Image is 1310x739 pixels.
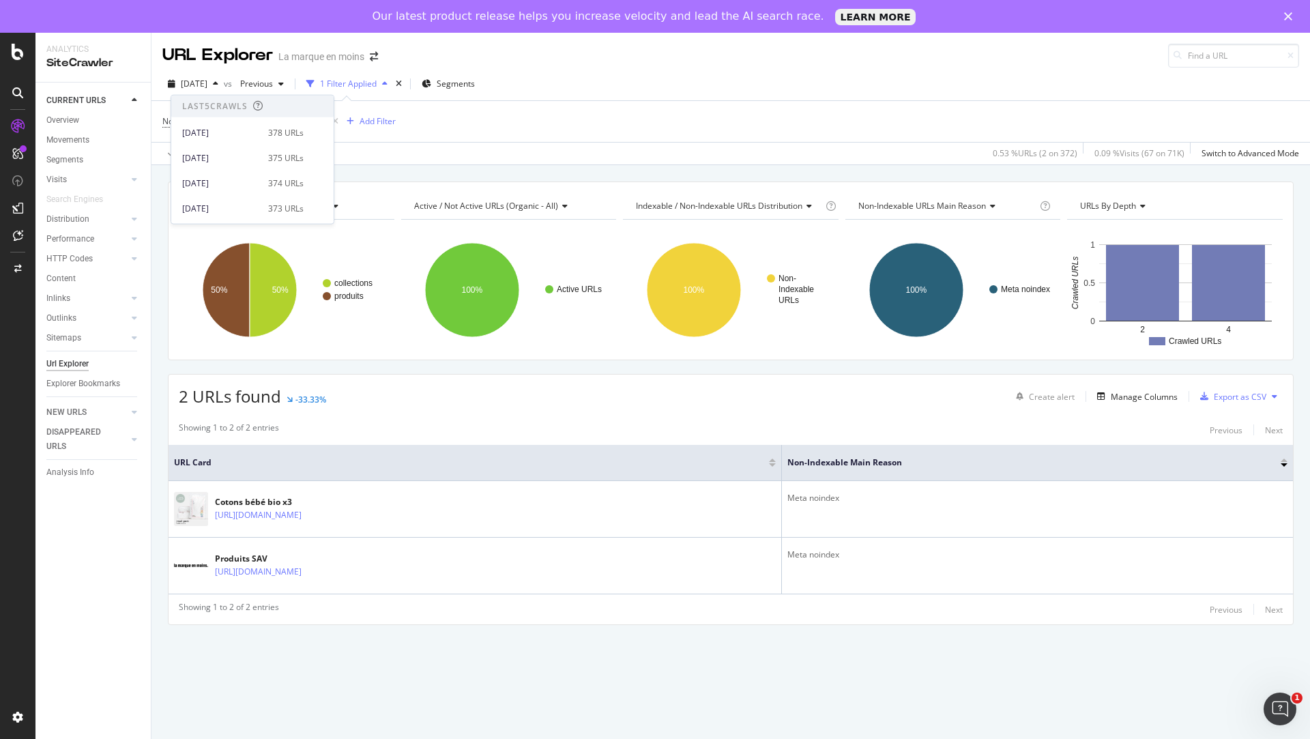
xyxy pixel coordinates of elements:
[1168,44,1299,68] input: Find a URL
[856,195,1038,217] h4: Non-Indexable URLs Main Reason
[633,195,823,217] h4: Indexable / Non-Indexable URLs Distribution
[1141,325,1146,334] text: 2
[393,77,405,91] div: times
[46,465,94,480] div: Analysis Info
[181,78,207,89] span: 2025 Jul. 31st
[174,457,766,469] span: URL Card
[1091,317,1096,326] text: 0
[46,311,76,325] div: Outlinks
[46,331,128,345] a: Sitemaps
[215,553,346,565] div: Produits SAV
[1284,12,1298,20] div: Fermer
[235,73,289,95] button: Previous
[778,285,814,294] text: Indexable
[179,385,281,407] span: 2 URLs found
[437,78,475,89] span: Segments
[1210,424,1242,436] div: Previous
[46,55,140,71] div: SiteCrawler
[905,285,927,295] text: 100%
[162,143,202,164] button: Apply
[174,557,208,575] img: main image
[416,73,480,95] button: Segments
[295,394,326,405] div: -33.33%
[46,405,128,420] a: NEW URLS
[1077,195,1270,217] h4: URLs by Depth
[46,252,128,266] a: HTTP Codes
[179,231,394,349] svg: A chart.
[778,295,799,305] text: URLs
[320,78,377,89] div: 1 Filter Applied
[278,50,364,63] div: La marque en moins
[46,153,141,167] a: Segments
[858,200,986,212] span: Non-Indexable URLs Main Reason
[1292,693,1302,704] span: 1
[557,285,602,294] text: Active URLs
[46,357,141,371] a: Url Explorer
[46,212,89,227] div: Distribution
[1202,147,1299,159] div: Switch to Advanced Mode
[1210,601,1242,618] button: Previous
[215,565,302,579] a: [URL][DOMAIN_NAME]
[1010,386,1075,407] button: Create alert
[268,202,304,214] div: 373 URLs
[46,377,120,391] div: Explorer Bookmarks
[46,133,89,147] div: Movements
[1067,231,1283,349] svg: A chart.
[1029,391,1075,403] div: Create alert
[341,113,396,130] button: Add Filter
[46,252,93,266] div: HTTP Codes
[1264,693,1296,725] iframe: Intercom live chat
[182,202,260,214] div: [DATE]
[1001,285,1050,294] text: Meta noindex
[211,285,227,295] text: 50%
[1196,143,1299,164] button: Switch to Advanced Mode
[1111,391,1178,403] div: Manage Columns
[268,151,304,164] div: 375 URLs
[182,151,260,164] div: [DATE]
[46,425,128,454] a: DISAPPEARED URLS
[401,231,617,349] svg: A chart.
[46,133,141,147] a: Movements
[46,153,83,167] div: Segments
[46,291,128,306] a: Inlinks
[46,212,128,227] a: Distribution
[787,549,1287,561] div: Meta noindex
[1092,388,1178,405] button: Manage Columns
[461,285,482,295] text: 100%
[636,200,802,212] span: Indexable / Non-Indexable URLs distribution
[46,465,141,480] a: Analysis Info
[182,177,260,189] div: [DATE]
[46,311,128,325] a: Outlinks
[1195,386,1266,407] button: Export as CSV
[46,331,81,345] div: Sitemaps
[1265,601,1283,618] button: Next
[334,278,373,288] text: collections
[1214,391,1266,403] div: Export as CSV
[46,44,140,55] div: Analytics
[787,457,1260,469] span: Non-Indexable Main Reason
[1265,604,1283,615] div: Next
[1210,422,1242,438] button: Previous
[46,272,141,286] a: Content
[162,73,224,95] button: [DATE]
[46,232,94,246] div: Performance
[182,100,248,112] div: Last 5 Crawls
[1080,200,1136,212] span: URLs by Depth
[182,126,260,139] div: [DATE]
[993,147,1077,159] div: 0.53 % URLs ( 2 on 372 )
[46,425,115,454] div: DISAPPEARED URLS
[1091,240,1096,250] text: 1
[224,78,235,89] span: vs
[411,195,605,217] h4: Active / Not Active URLs
[46,357,89,371] div: Url Explorer
[46,93,106,108] div: CURRENT URLS
[46,192,103,207] div: Search Engines
[162,44,273,67] div: URL Explorer
[845,231,1061,349] div: A chart.
[46,232,128,246] a: Performance
[268,126,304,139] div: 378 URLs
[215,508,302,522] a: [URL][DOMAIN_NAME]
[46,291,70,306] div: Inlinks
